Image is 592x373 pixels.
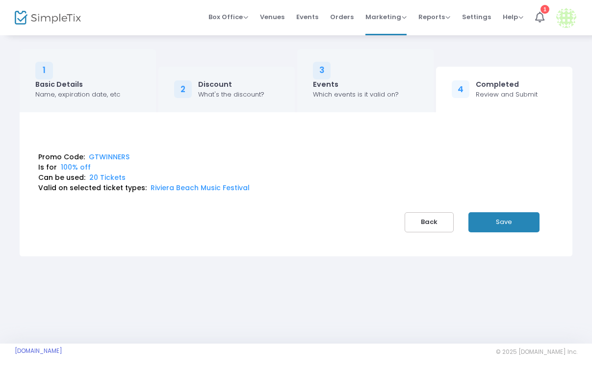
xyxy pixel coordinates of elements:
span: Box Office [208,12,248,22]
a: [DOMAIN_NAME] [15,347,62,355]
span: Settings [462,4,491,29]
div: Completed [476,79,538,90]
label: Valid on selected ticket types: [38,183,147,193]
span: 100% off [57,162,91,172]
div: 1 [35,62,53,79]
label: Is for [38,162,57,173]
button: Back [405,212,454,232]
div: Name, expiration date, etc [35,90,120,99]
span: Marketing [365,12,407,22]
span: Riviera Beach Music Festival [151,183,250,193]
div: Events [313,79,399,90]
div: Discount [198,79,264,90]
div: Which events is it valid on? [313,90,399,99]
div: Basic Details [35,79,120,90]
div: 4 [452,80,469,98]
span: 20 Tickets [85,173,126,182]
div: 2 [174,80,192,98]
span: Events [296,4,318,29]
div: What's the discount? [198,90,264,99]
div: 1 [541,5,549,14]
label: Promo Code: [38,152,85,162]
div: Review and Submit [476,90,538,99]
label: Can be used: [38,173,85,183]
span: GTWINNERS [85,152,129,162]
button: Save [468,212,540,232]
span: © 2025 [DOMAIN_NAME] Inc. [496,348,577,356]
span: Reports [418,12,450,22]
span: Venues [260,4,284,29]
span: Help [503,12,523,22]
span: Orders [330,4,354,29]
div: 3 [313,62,331,79]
